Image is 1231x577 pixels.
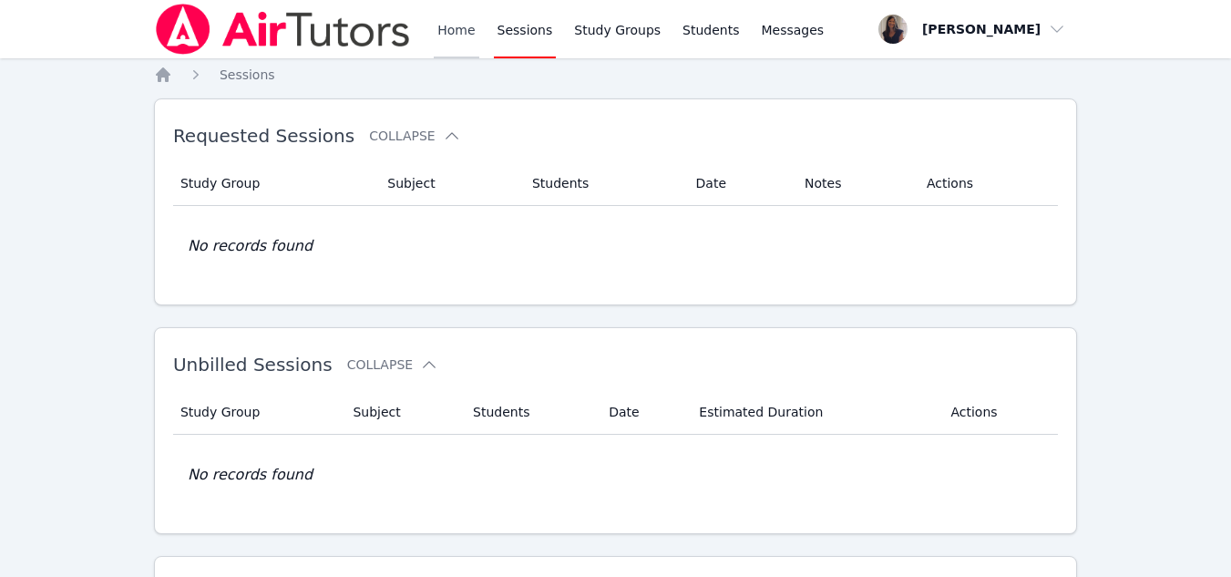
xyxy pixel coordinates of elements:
[173,125,354,147] span: Requested Sessions
[173,206,1058,286] td: No records found
[173,161,376,206] th: Study Group
[521,161,685,206] th: Students
[939,390,1058,435] th: Actions
[347,355,438,374] button: Collapse
[220,66,275,84] a: Sessions
[916,161,1058,206] th: Actions
[173,435,1058,515] td: No records found
[173,354,333,376] span: Unbilled Sessions
[342,390,462,435] th: Subject
[685,161,794,206] th: Date
[688,390,939,435] th: Estimated Duration
[369,127,460,145] button: Collapse
[462,390,598,435] th: Students
[154,4,412,55] img: Air Tutors
[220,67,275,82] span: Sessions
[598,390,688,435] th: Date
[762,21,825,39] span: Messages
[154,66,1077,84] nav: Breadcrumb
[794,161,916,206] th: Notes
[376,161,521,206] th: Subject
[173,390,343,435] th: Study Group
